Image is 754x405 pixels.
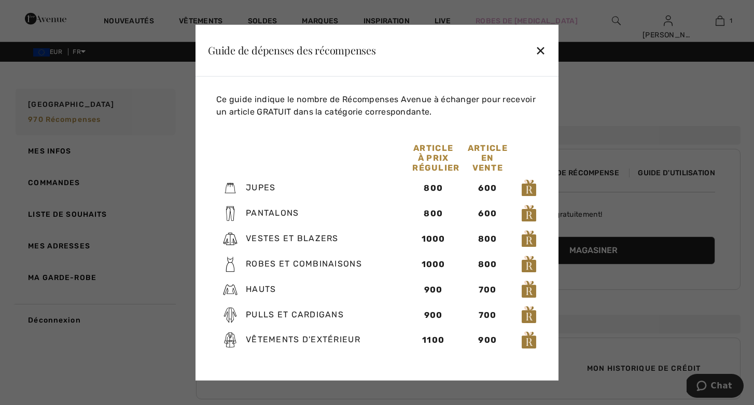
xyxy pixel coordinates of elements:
[412,207,454,220] div: 800
[467,334,509,346] div: 900
[467,182,509,194] div: 600
[246,259,362,269] span: Robes et combinaisons
[246,334,360,344] span: Vêtements d'extérieur
[412,283,454,296] div: 900
[24,7,46,17] span: Chat
[412,233,454,245] div: 1000
[412,258,454,271] div: 1000
[467,207,509,220] div: 600
[406,143,460,172] div: Article à prix régulier
[460,143,515,172] div: Article en vente
[467,309,509,321] div: 700
[412,182,454,194] div: 800
[246,309,344,319] span: Pulls et cardigans
[521,280,537,299] img: loyalty_logo_r.svg
[412,309,454,321] div: 900
[208,45,376,55] div: Guide de dépenses des récompenses
[521,229,537,248] img: loyalty_logo_r.svg
[246,208,299,218] span: Pantalons
[216,93,542,118] p: Ce guide indique le nombre de Récompenses Avenue à échanger pour recevoir un article GRATUIT dans...
[521,331,537,350] img: loyalty_logo_r.svg
[467,258,509,271] div: 800
[521,305,537,324] img: loyalty_logo_r.svg
[246,233,339,243] span: Vestes et blazers
[521,204,537,223] img: loyalty_logo_r.svg
[535,39,546,61] div: ✕
[246,183,275,192] span: Jupes
[521,255,537,273] img: loyalty_logo_r.svg
[412,334,454,346] div: 1100
[467,283,509,296] div: 700
[246,284,276,294] span: Hauts
[467,233,509,245] div: 800
[521,179,537,198] img: loyalty_logo_r.svg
